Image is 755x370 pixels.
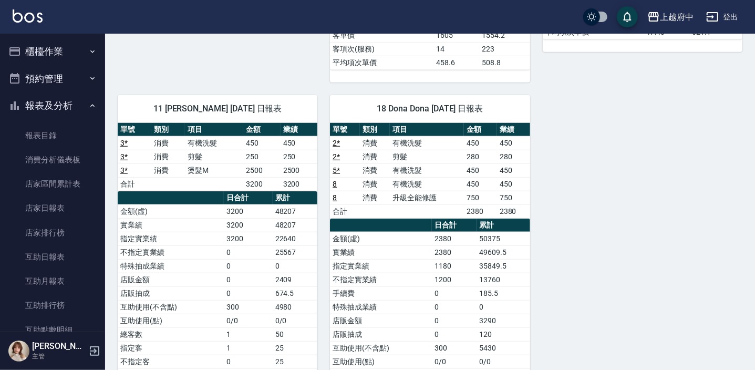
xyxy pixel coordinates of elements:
[224,355,272,368] td: 0
[32,341,86,352] h5: [PERSON_NAME]
[497,136,530,150] td: 450
[224,245,272,259] td: 0
[360,150,390,163] td: 消費
[273,327,318,341] td: 50
[243,163,281,177] td: 2500
[243,177,281,191] td: 3200
[118,123,317,191] table: a dense table
[477,341,530,355] td: 5430
[243,150,281,163] td: 250
[660,11,694,24] div: 上越府中
[360,177,390,191] td: 消費
[477,273,530,286] td: 13760
[13,9,43,23] img: Logo
[477,327,530,341] td: 120
[330,204,360,218] td: 合計
[151,123,185,137] th: 類別
[390,191,464,204] td: 升級全能修護
[118,355,224,368] td: 不指定客
[433,42,479,56] td: 14
[151,163,185,177] td: 消費
[224,327,272,341] td: 1
[432,232,477,245] td: 2380
[477,219,530,232] th: 累計
[330,42,433,56] td: 客項次(服務)
[477,286,530,300] td: 185.5
[4,269,101,293] a: 互助月報表
[118,245,224,259] td: 不指定實業績
[497,177,530,191] td: 450
[273,204,318,218] td: 48207
[224,300,272,314] td: 300
[273,341,318,355] td: 25
[432,314,477,327] td: 0
[390,123,464,137] th: 項目
[479,42,530,56] td: 223
[224,341,272,355] td: 1
[433,56,479,69] td: 458.6
[273,191,318,205] th: 累計
[185,123,243,137] th: 項目
[118,123,151,137] th: 單號
[273,232,318,245] td: 22640
[433,28,479,42] td: 1605
[273,218,318,232] td: 48207
[330,123,530,219] table: a dense table
[281,150,318,163] td: 250
[330,286,431,300] td: 手續費
[330,123,360,137] th: 單號
[224,191,272,205] th: 日合計
[432,341,477,355] td: 300
[281,136,318,150] td: 450
[330,300,431,314] td: 特殊抽成業績
[224,232,272,245] td: 3200
[497,191,530,204] td: 750
[118,300,224,314] td: 互助使用(不含點)
[432,327,477,341] td: 0
[477,245,530,259] td: 49609.5
[4,92,101,119] button: 報表及分析
[432,286,477,300] td: 0
[273,259,318,273] td: 0
[497,163,530,177] td: 450
[330,245,431,259] td: 實業績
[330,327,431,341] td: 店販抽成
[224,218,272,232] td: 3200
[464,136,497,150] td: 450
[432,273,477,286] td: 1200
[151,136,185,150] td: 消費
[464,150,497,163] td: 280
[224,204,272,218] td: 3200
[224,273,272,286] td: 0
[390,150,464,163] td: 剪髮
[118,177,151,191] td: 合計
[4,245,101,269] a: 互助日報表
[4,221,101,245] a: 店家排行榜
[118,286,224,300] td: 店販抽成
[273,355,318,368] td: 25
[330,232,431,245] td: 金額(虛)
[464,123,497,137] th: 金額
[360,191,390,204] td: 消費
[4,38,101,65] button: 櫃檯作業
[432,259,477,273] td: 1180
[464,204,497,218] td: 2380
[360,136,390,150] td: 消費
[118,259,224,273] td: 特殊抽成業績
[360,163,390,177] td: 消費
[224,314,272,327] td: 0/0
[281,177,318,191] td: 3200
[330,355,431,368] td: 互助使用(點)
[243,123,281,137] th: 金額
[224,286,272,300] td: 0
[243,136,281,150] td: 450
[273,300,318,314] td: 4980
[333,193,337,202] a: 8
[281,123,318,137] th: 業績
[643,6,698,28] button: 上越府中
[185,136,243,150] td: 有機洗髮
[390,136,464,150] td: 有機洗髮
[390,163,464,177] td: 有機洗髮
[32,352,86,361] p: 主管
[118,273,224,286] td: 店販金額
